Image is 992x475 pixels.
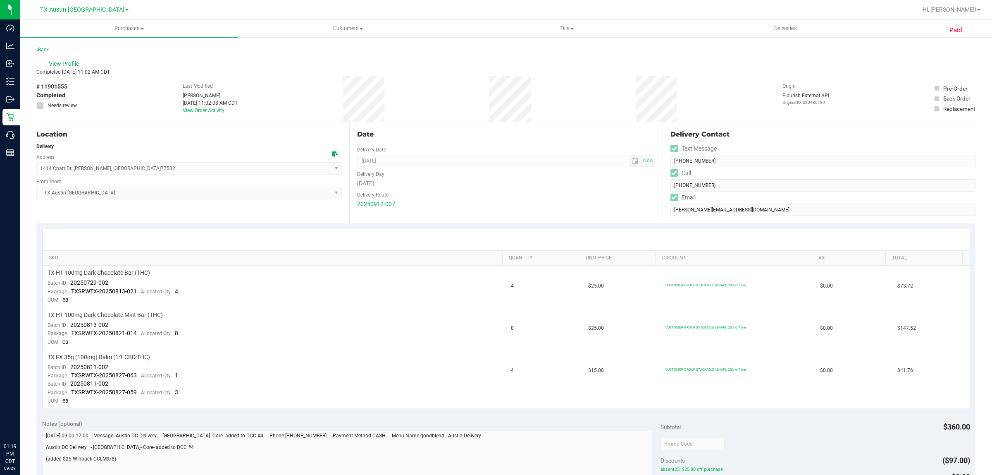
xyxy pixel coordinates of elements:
[943,84,968,93] div: Pre-Order
[175,389,178,396] span: 3
[4,465,16,471] p: 09/29
[48,269,150,277] span: TX HT 100mg Dark Chocolate Bar (THC)
[48,398,58,404] span: UOM
[141,373,171,379] span: Allocated Qty
[40,6,124,13] span: TX Austin [GEOGRAPHIC_DATA]
[661,438,725,450] input: Promo Code
[175,372,178,379] span: 1
[458,25,675,32] span: Tills
[141,390,171,396] span: Allocated Qty
[665,283,746,287] span: CUSTOMER GROUP STACKABLE (SNAP): 20% off line
[357,179,655,188] div: [DATE]
[511,324,514,332] span: 8
[62,338,69,345] span: ea
[670,192,696,204] label: Email
[36,82,67,91] span: # 11901555
[36,154,55,161] label: Address
[670,155,975,167] input: Format: (999) 999-9999
[670,143,717,155] label: Text Message
[71,288,137,295] span: TXSRWTX-20250813-021
[820,324,833,332] span: $0.00
[897,367,913,374] span: $41.76
[816,255,882,261] a: Tax
[670,167,691,179] label: Call
[175,330,178,336] span: 8
[48,390,67,396] span: Package
[892,255,959,261] a: Total
[239,25,457,32] span: Customers
[511,367,514,374] span: 4
[662,255,806,261] a: Discount
[661,424,681,430] span: Subtotal
[942,456,970,465] span: ($97.00)
[49,255,499,261] a: SKU
[943,94,971,103] div: Back Order
[183,82,213,90] label: Last Modified
[62,296,69,303] span: ea
[70,321,108,328] span: 20250813-002
[71,389,137,396] span: TXSRWTX-20250827-059
[183,99,238,107] div: [DATE] 11:02:08 AM CDT
[588,367,604,374] span: $15.00
[6,149,14,157] inline-svg: Reports
[332,150,338,159] div: Copy address to clipboard
[48,102,77,109] span: Needs review
[183,108,224,113] a: View Order Activity
[36,144,54,149] strong: Delivery
[238,20,457,37] a: Customers
[586,255,653,261] a: Unit Price
[782,99,829,106] p: Original ID: 320486180
[71,372,137,379] span: TXSRWTX-20250827-063
[36,47,49,53] a: Back
[665,367,746,372] span: CUSTOMER GROUP STACKABLE (SNAP): 20% off line
[511,282,514,290] span: 4
[70,279,108,286] span: 20250729-002
[6,60,14,68] inline-svg: Inbound
[357,146,386,154] label: Delivery Date
[588,324,604,332] span: $25.00
[357,201,395,207] a: 20250912-007
[141,331,171,336] span: Allocated Qty
[6,95,14,103] inline-svg: Outbound
[357,170,384,178] label: Delivery Day
[71,330,137,336] span: TXSRWTX-20250821-014
[820,367,833,374] span: $0.00
[49,60,82,68] span: View Profile
[676,20,895,37] a: Deliveries
[782,92,829,106] div: Flourish External API
[949,26,962,35] span: Paid
[48,365,66,370] span: Batch ID
[141,289,171,295] span: Allocated Qty
[782,82,796,90] label: Origin
[48,311,163,319] span: TX HT 100mg Dark Chocolate Mint Bar (THC)
[48,297,58,303] span: UOM
[6,24,14,32] inline-svg: Dashboard
[763,25,808,32] span: Deliveries
[6,131,14,139] inline-svg: Call Center
[36,69,110,75] span: Completed [DATE] 11:02 AM CDT
[48,322,66,328] span: Batch ID
[357,191,389,199] label: Delivery Route
[357,130,655,139] div: Date
[661,467,970,473] span: absent25: $25.00 off purchase
[36,130,342,139] div: Location
[70,364,108,370] span: 20250811-002
[48,280,66,286] span: Batch ID
[509,255,576,261] a: Quantity
[48,339,58,345] span: UOM
[48,331,67,336] span: Package
[820,282,833,290] span: $0.00
[20,20,238,37] a: Purchases
[665,325,746,329] span: CUSTOMER GROUP STACKABLE (SNAP): 20% off line
[661,453,685,468] span: Discounts
[670,130,975,139] div: Delivery Contact
[670,179,975,192] input: Format: (999) 999-9999
[70,380,108,387] span: 20250811-002
[36,178,61,185] label: From Store
[8,409,33,434] iframe: Resource center
[48,381,66,387] span: Batch ID
[943,422,970,431] span: $360.00
[20,25,238,32] span: Purchases
[6,77,14,86] inline-svg: Inventory
[897,282,913,290] span: $73.72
